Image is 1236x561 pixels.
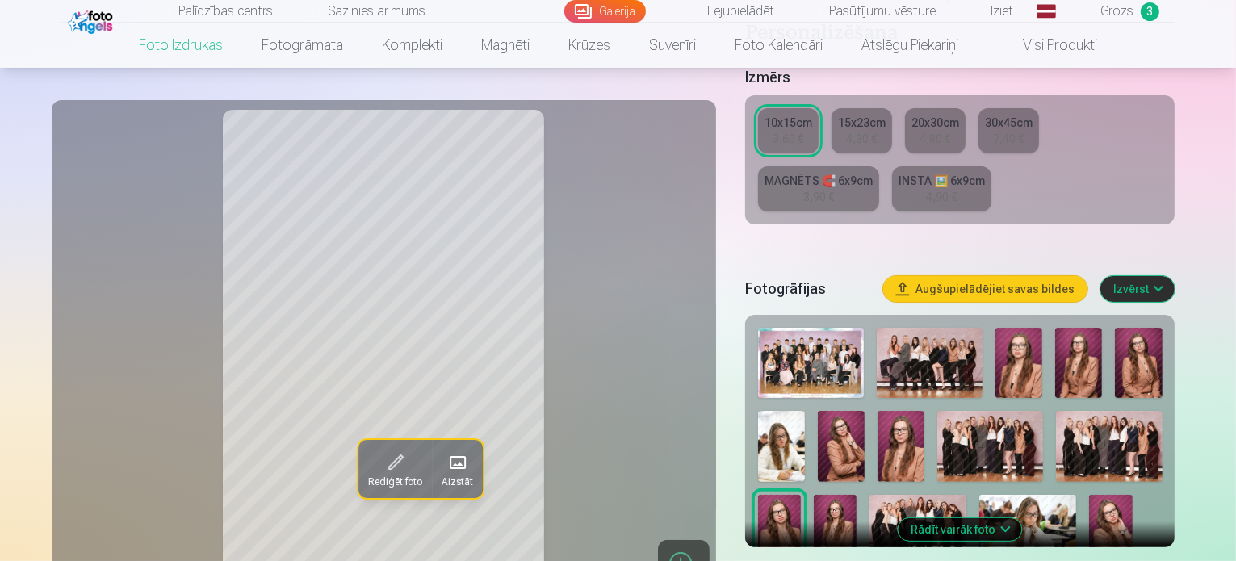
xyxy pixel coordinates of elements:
[367,475,421,488] span: Rediģēt foto
[978,23,1117,68] a: Visi produkti
[905,108,966,153] a: 20x30cm4,80 €
[773,131,803,147] div: 3,60 €
[842,23,978,68] a: Atslēgu piekariņi
[892,166,991,211] a: INSTA 🖼️ 6x9cm4,90 €
[911,115,959,131] div: 20x30cm
[362,23,462,68] a: Komplekti
[441,475,472,488] span: Aizstāt
[431,440,482,498] button: Aizstāt
[846,131,877,147] div: 4,30 €
[745,66,1175,89] h5: Izmērs
[630,23,715,68] a: Suvenīri
[715,23,842,68] a: Foto kalendāri
[765,115,812,131] div: 10x15cm
[462,23,549,68] a: Magnēti
[358,440,431,498] button: Rediģēt foto
[1101,2,1134,21] span: Grozs
[832,108,892,153] a: 15x23cm4,30 €
[803,189,834,205] div: 3,90 €
[978,108,1039,153] a: 30x45cm7,40 €
[758,108,819,153] a: 10x15cm3,60 €
[926,189,957,205] div: 4,90 €
[883,276,1087,302] button: Augšupielādējiet savas bildes
[1100,276,1175,302] button: Izvērst
[745,278,871,300] h5: Fotogrāfijas
[758,166,879,211] a: MAGNĒTS 🧲 6x9cm3,90 €
[549,23,630,68] a: Krūzes
[838,115,886,131] div: 15x23cm
[993,131,1024,147] div: 7,40 €
[920,131,950,147] div: 4,80 €
[68,6,117,34] img: /fa1
[765,173,873,189] div: MAGNĒTS 🧲 6x9cm
[985,115,1033,131] div: 30x45cm
[899,518,1022,541] button: Rādīt vairāk foto
[242,23,362,68] a: Fotogrāmata
[1141,2,1159,21] span: 3
[899,173,985,189] div: INSTA 🖼️ 6x9cm
[119,23,242,68] a: Foto izdrukas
